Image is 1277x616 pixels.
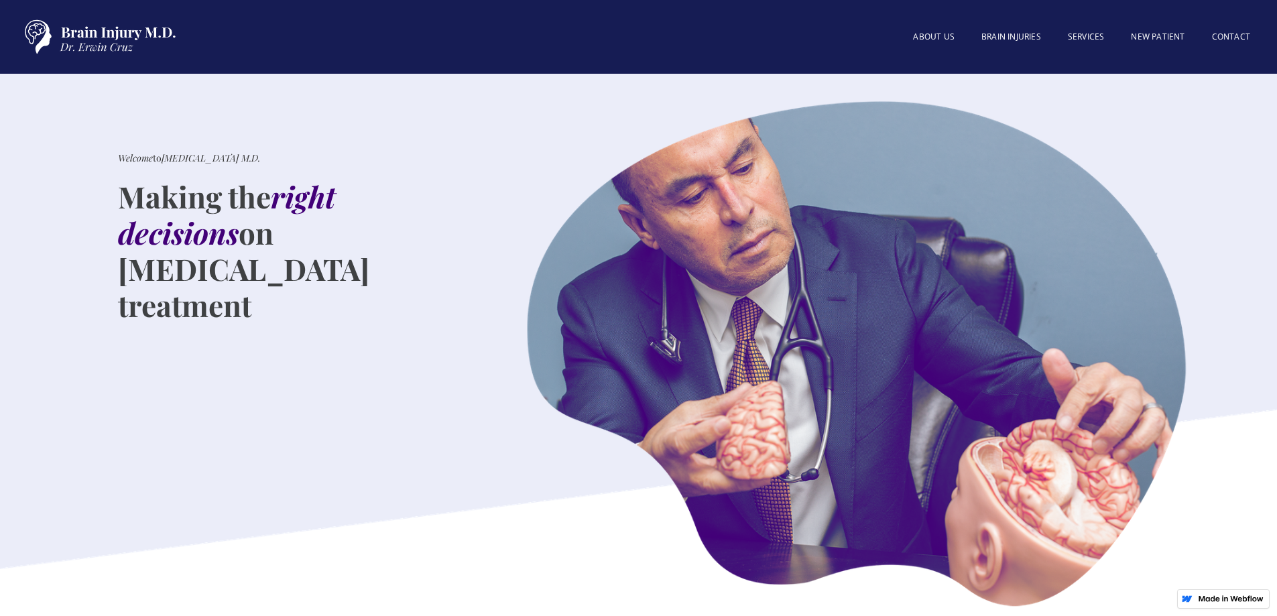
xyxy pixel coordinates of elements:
[1054,23,1118,50] a: SERVICES
[1199,23,1264,50] a: Contact
[1117,23,1198,50] a: New patient
[13,13,181,60] a: home
[900,23,968,50] a: About US
[162,151,260,164] em: [MEDICAL_DATA] M.D.
[968,23,1054,50] a: BRAIN INJURIES
[118,151,260,165] div: to
[118,178,473,323] h1: Making the on [MEDICAL_DATA] treatment
[118,151,153,164] em: Welcome
[118,176,336,252] em: right decisions
[1198,595,1264,602] img: Made in Webflow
